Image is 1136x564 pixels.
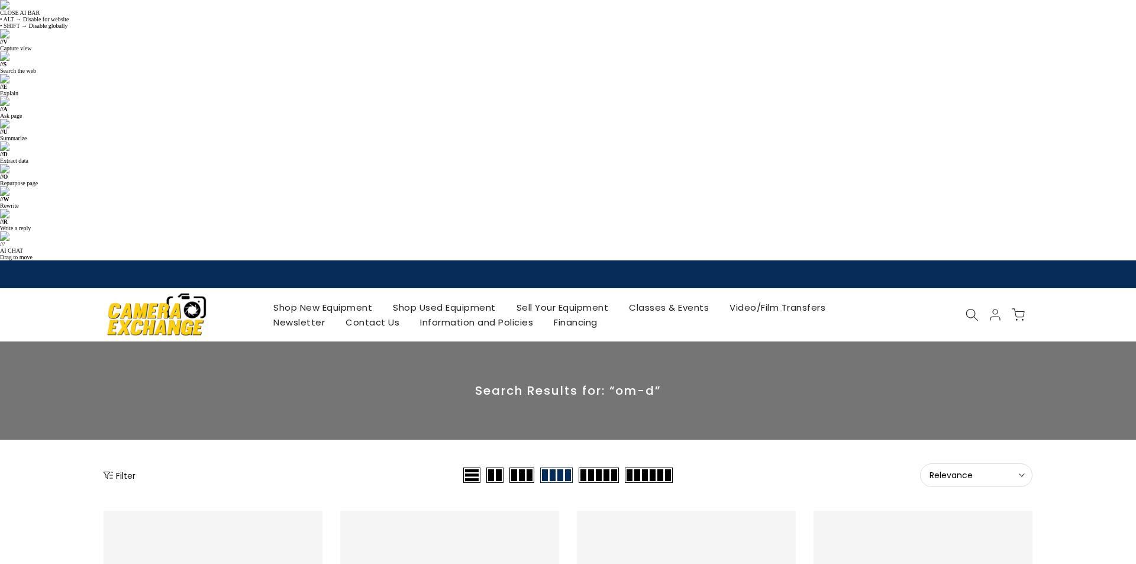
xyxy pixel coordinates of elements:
[930,470,1023,481] span: Relevance
[335,315,410,330] a: Contact Us
[506,300,619,315] a: Sell Your Equipment
[544,315,608,330] a: Financing
[104,469,135,481] button: Show filters
[383,300,506,315] a: Shop Used Equipment
[619,300,719,315] a: Classes & Events
[920,463,1032,487] button: Relevance
[719,300,836,315] a: Video/Film Transfers
[263,315,335,330] a: Newsletter
[104,383,1032,398] p: Search Results for: “om-d”
[263,300,383,315] a: Shop New Equipment
[410,315,544,330] a: Information and Policies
